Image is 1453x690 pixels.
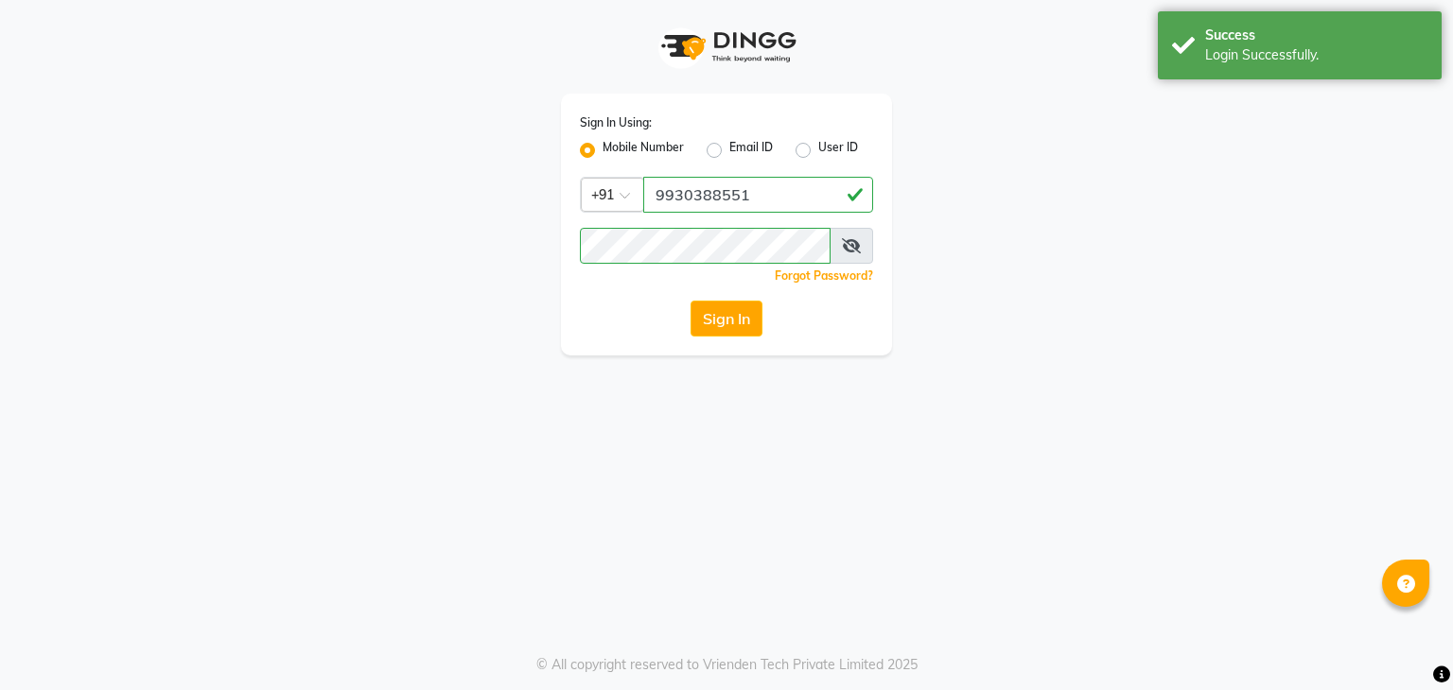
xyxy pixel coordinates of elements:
[691,301,762,336] button: Sign In
[729,139,773,162] label: Email ID
[651,19,802,75] img: logo1.svg
[603,139,684,162] label: Mobile Number
[775,268,873,283] a: Forgot Password?
[818,139,858,162] label: User ID
[1205,26,1427,45] div: Success
[1205,45,1427,65] div: Login Successfully.
[1374,614,1434,671] iframe: chat widget
[643,177,873,213] input: Username
[580,114,652,131] label: Sign In Using:
[580,228,831,264] input: Username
